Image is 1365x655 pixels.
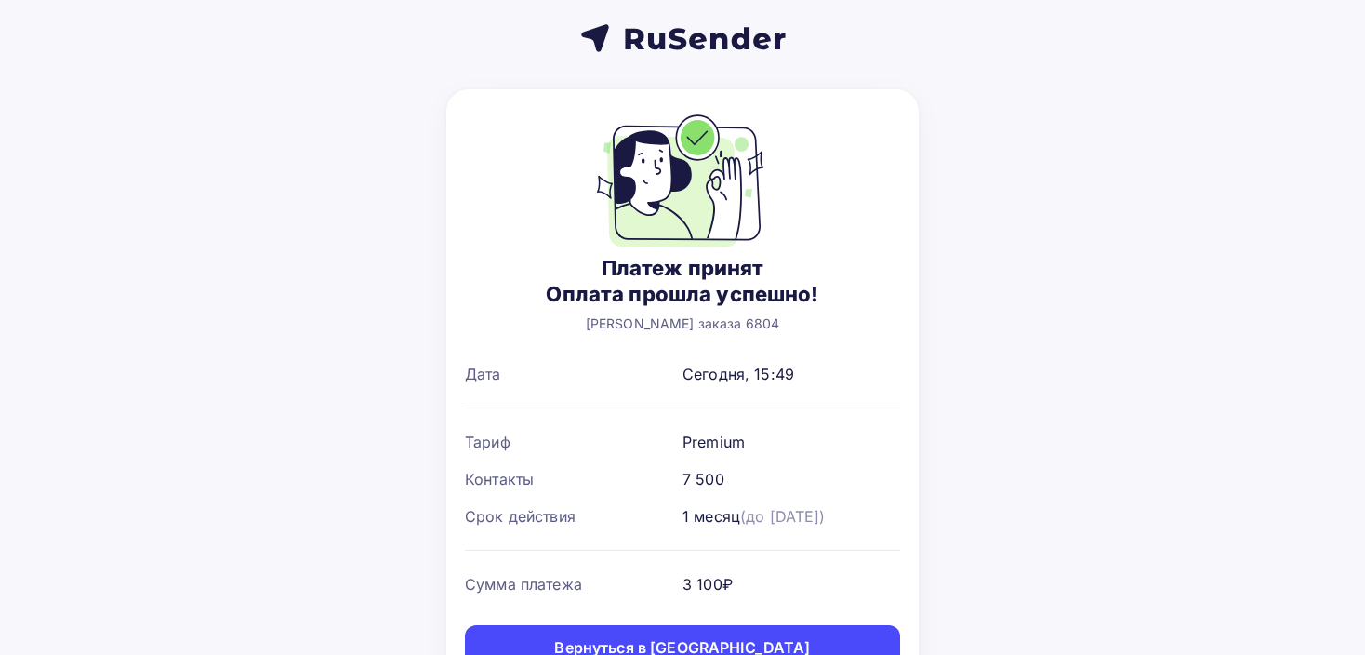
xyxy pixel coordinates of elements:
[465,431,682,453] div: Тариф
[682,573,733,595] div: 3 100₽
[682,363,794,385] div: Сегодня, 15:49
[465,363,682,385] div: Дата
[546,255,818,281] div: Платеж принят
[546,314,818,333] div: [PERSON_NAME] заказа 6804
[546,281,818,307] div: Оплата прошла успешно!
[682,505,826,528] div: 1 месяц
[465,468,682,490] div: Контакты
[465,573,682,595] div: Сумма платежа
[682,468,724,490] div: 7 500
[465,505,682,528] div: Срок действия
[740,507,826,526] span: (до [DATE])
[682,431,745,453] div: Premium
